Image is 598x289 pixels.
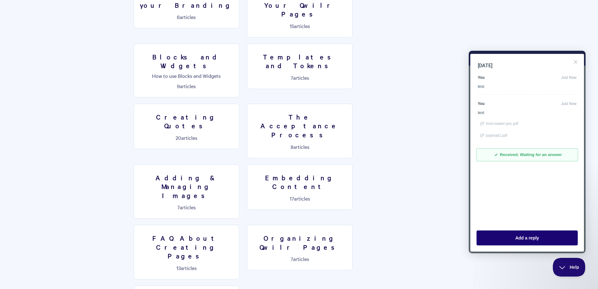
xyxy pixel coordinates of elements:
p: How to use Blocks and Widgets [138,73,235,78]
a: Adding & Managing Images 7articles [134,164,239,219]
span: 7 [291,74,293,81]
p: articles [138,265,235,271]
a: FAQ About Creating Pages 13articles [134,225,239,279]
a: Embedding Content 17articles [247,164,353,210]
a: Blocks and Widgets How to use Blocks and Widgets 9articles [134,44,239,97]
a: The Acceptance Process 8articles [247,104,353,158]
h3: Blocks and Widgets [138,52,235,70]
span: 7 [177,204,180,211]
h3: The Acceptance Process [251,112,349,139]
span: 13 [176,264,181,271]
a: Templates and Tokens 7articles [247,44,353,89]
h3: Templates and Tokens [251,52,349,70]
span: 15 [290,22,294,29]
p: articles [251,75,349,80]
p: articles [251,144,349,149]
span: 8 [291,143,293,150]
p: articles [251,196,349,201]
h3: Creating Quotes [138,112,235,130]
span: 6 [177,13,180,20]
span: 7 [291,255,293,262]
h3: Embedding Content [251,173,349,191]
h3: FAQ About Creating Pages [138,234,235,260]
h3: Adding & Managing Images [138,173,235,200]
span: 20 [176,134,181,141]
p: articles [138,83,235,89]
span: 17 [290,195,294,202]
a: Creating Quotes 20articles [134,104,239,149]
span: 9 [177,83,180,89]
iframe: Help Scout Beacon - Close [553,258,586,277]
p: articles [138,135,235,140]
p: articles [251,23,349,29]
iframe: Help Scout Beacon - Live Chat, Contact Form, and Knowledge Base [469,51,586,253]
p: articles [138,204,235,210]
h3: Organizing Qwilr Pages [251,234,349,251]
a: Organizing Qwilr Pages 7articles [247,225,353,270]
p: articles [251,256,349,262]
p: articles [138,14,235,20]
